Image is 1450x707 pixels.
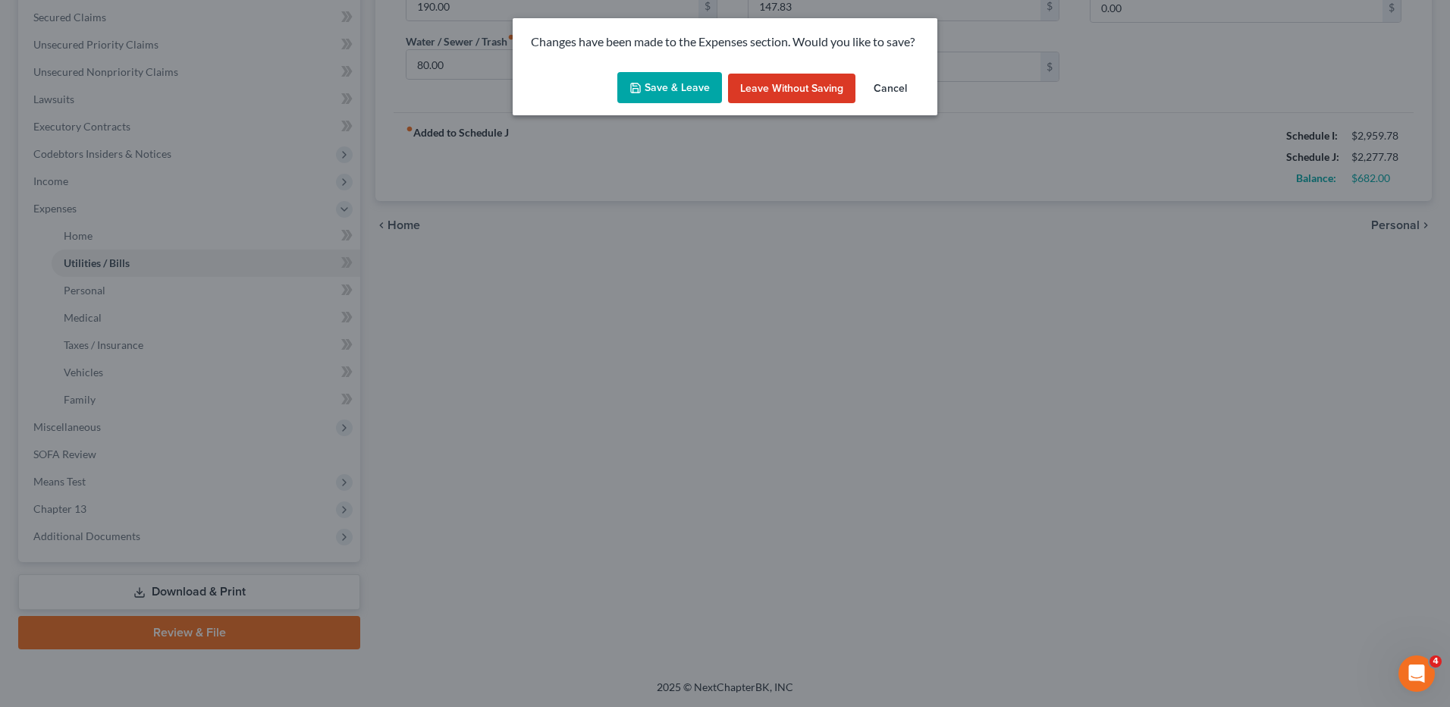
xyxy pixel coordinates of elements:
[728,74,855,104] button: Leave without Saving
[1398,655,1435,692] iframe: Intercom live chat
[617,72,722,104] button: Save & Leave
[531,33,919,51] p: Changes have been made to the Expenses section. Would you like to save?
[862,74,919,104] button: Cancel
[1430,655,1442,668] span: 4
